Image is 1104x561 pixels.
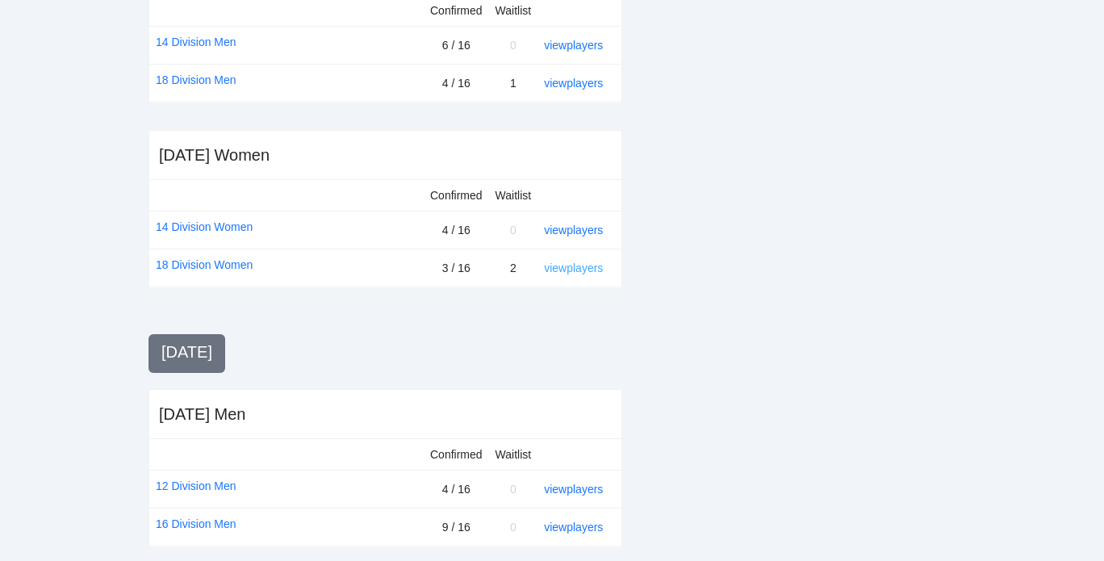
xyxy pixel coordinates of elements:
a: 18 Division Women [156,256,253,274]
span: 0 [510,521,516,534]
span: 0 [510,483,516,496]
td: 6 / 16 [424,27,489,65]
div: [DATE] Men [159,403,245,425]
div: [DATE] Women [159,144,270,166]
td: 4 / 16 [424,65,489,103]
td: 4 / 16 [424,211,489,249]
div: Confirmed [430,186,483,204]
a: view players [544,483,603,496]
a: 16 Division Men [156,515,236,533]
td: 4 / 16 [424,471,489,509]
span: 0 [510,39,516,52]
div: Waitlist [496,2,532,19]
a: 14 Division Men [156,33,236,51]
a: 12 Division Men [156,477,236,495]
span: 0 [510,224,516,237]
a: view players [544,521,603,534]
a: view players [544,224,603,237]
td: 9 / 16 [424,509,489,546]
div: Confirmed [430,446,483,463]
a: view players [544,262,603,274]
a: 14 Division Women [156,218,253,236]
span: [DATE] [161,343,212,361]
td: 2 [489,249,538,287]
div: Confirmed [430,2,483,19]
a: view players [544,39,603,52]
a: view players [544,77,603,90]
div: Waitlist [496,446,532,463]
div: Waitlist [496,186,532,204]
td: 3 / 16 [424,249,489,287]
td: 1 [489,65,538,103]
a: 18 Division Men [156,71,236,89]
